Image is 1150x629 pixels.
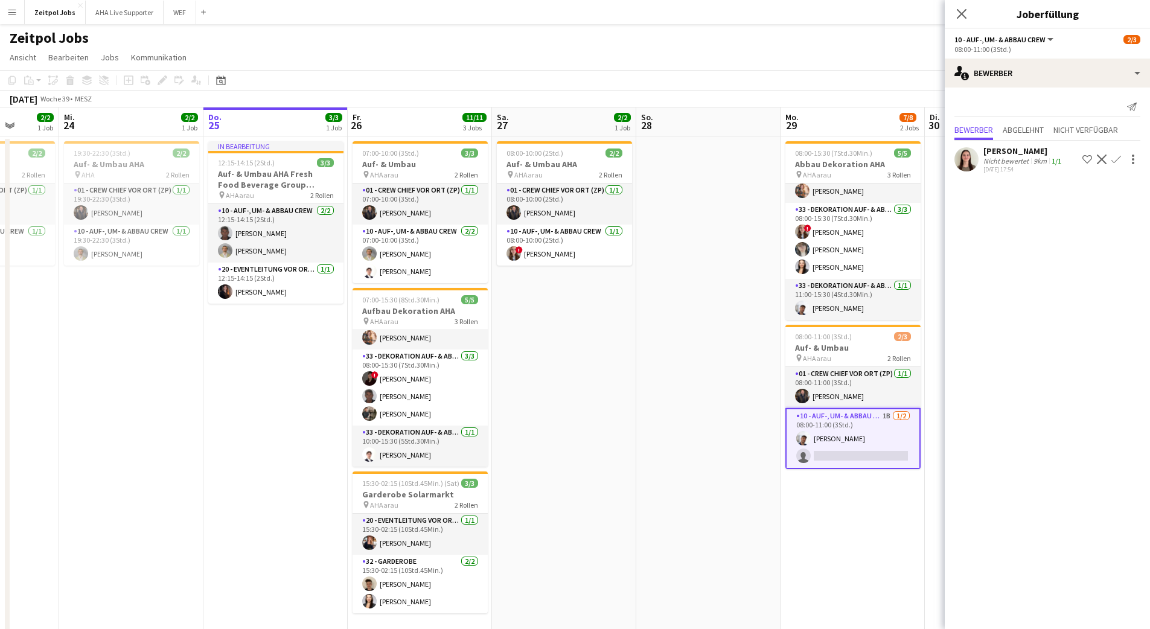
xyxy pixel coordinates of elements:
div: 2 Jobs [900,123,919,132]
span: AHAarau [370,317,398,326]
div: 9km [1031,156,1049,165]
app-job-card: 08:00-15:30 (7Std.30Min.)5/5Abbau Dekoration AHA AHAarau3 Rollen00 - Produktionsleitung vor Ort (... [785,141,921,320]
span: Mo. [785,112,799,123]
span: 2 Rollen [310,191,334,200]
span: Mi. [64,112,75,123]
app-card-role: 20 - Eventleitung vor Ort (ZP)1/112:15-14:15 (2Std.)[PERSON_NAME] [208,263,343,304]
span: 2 Rollen [455,500,478,509]
app-card-role: 10 - Auf-, Um- & Abbau Crew2/212:15-14:15 (2Std.)[PERSON_NAME][PERSON_NAME] [208,204,343,263]
span: 27 [495,118,509,132]
span: 24 [62,118,75,132]
app-card-role: 01 - Crew Chief vor Ort (ZP)1/108:00-11:00 (3Std.)[PERSON_NAME] [785,367,921,408]
app-card-role: 10 - Auf-, Um- & Abbau Crew2/207:00-10:00 (3Std.)[PERSON_NAME][PERSON_NAME] [353,225,488,283]
app-card-role: 10 - Auf-, Um- & Abbau Crew1/108:00-10:00 (2Std.)![PERSON_NAME] [497,225,632,266]
span: ! [516,246,523,254]
span: 08:00-11:00 (3Std.) [795,332,852,341]
button: AHA Live Supporter [86,1,164,24]
span: 7/8 [899,113,916,122]
span: 2/2 [28,148,45,158]
button: WEF [164,1,196,24]
span: AHAarau [514,170,543,179]
span: So. [641,112,653,123]
span: 5/5 [894,148,911,158]
span: AHAarau [370,500,398,509]
div: [DATE] [10,93,37,105]
span: Woche 39 [40,94,70,103]
app-skills-label: 1/1 [1052,156,1061,165]
span: 12:15-14:15 (2Std.) [218,158,275,167]
h3: Joberfüllung [945,6,1150,22]
span: 2 Rollen [599,170,622,179]
app-job-card: 15:30-02:15 (10Std.45Min.) (Sat)3/3Garderobe Solarmarkt AHAarau2 Rollen20 - Eventleitung vor Ort ... [353,471,488,613]
span: 30 [928,118,940,132]
span: 28 [639,118,653,132]
button: 10 - Auf-, Um- & Abbau Crew [954,35,1055,44]
span: 2/3 [1123,35,1140,44]
span: 2/2 [614,113,631,122]
span: 25 [206,118,222,132]
span: 2 Rollen [22,170,45,179]
span: 3 Rollen [887,170,911,179]
span: 2 Rollen [455,170,478,179]
a: Kommunikation [126,49,191,65]
app-card-role: 01 - Crew Chief vor Ort (ZP)1/108:00-10:00 (2Std.)[PERSON_NAME] [497,184,632,225]
span: 3/3 [325,113,342,122]
span: 11/11 [462,113,487,122]
div: 1 Job [182,123,197,132]
span: Abgelehnt [1003,126,1044,134]
a: Jobs [96,49,124,65]
span: 5/5 [461,295,478,304]
a: Ansicht [5,49,41,65]
span: 08:00-10:00 (2Std.) [506,148,563,158]
span: AHAarau [370,170,398,179]
span: 29 [784,118,799,132]
app-card-role: 20 - Eventleitung vor Ort (ZP)1/115:30-02:15 (10Std.45Min.)[PERSON_NAME] [353,514,488,555]
div: MESZ [75,94,92,103]
span: Di. [930,112,940,123]
span: Do. [208,112,222,123]
div: 1 Job [615,123,630,132]
app-card-role: 33 - Dekoration Auf- & Abbau3/308:00-15:30 (7Std.30Min.)![PERSON_NAME][PERSON_NAME][PERSON_NAME] [785,203,921,279]
h3: Auf- & Umbau AHA Fresh Food Beverage Group AGKadertag [208,168,343,190]
app-card-role: 33 - Dekoration Auf- & Abbau1/110:00-15:30 (5Std.30Min.)[PERSON_NAME] [353,426,488,467]
h3: Auf- & Umbau [785,342,921,353]
app-job-card: 07:00-15:30 (8Std.30Min.)5/5Aufbau Dekoration AHA AHAarau3 Rollen00 - Produktionsleitung vor Ort ... [353,288,488,467]
div: 19:30-22:30 (3Std.)2/2Auf- & Umbau AHA AHA2 Rollen01 - Crew Chief vor Ort (ZP)1/119:30-22:30 (3St... [64,141,199,266]
span: Jobs [101,52,119,63]
app-job-card: 07:00-10:00 (3Std.)3/3Auf- & Umbau AHAarau2 Rollen01 - Crew Chief vor Ort (ZP)1/107:00-10:00 (3St... [353,141,488,283]
span: 2/3 [894,332,911,341]
span: Nicht verfügbar [1053,126,1118,134]
span: 3/3 [317,158,334,167]
app-card-role: 10 - Auf-, Um- & Abbau Crew1B1/208:00-11:00 (3Std.)[PERSON_NAME] [785,408,921,469]
span: ! [371,371,379,378]
div: 08:00-10:00 (2Std.)2/2Auf- & Umbau AHA AHAarau2 Rollen01 - Crew Chief vor Ort (ZP)1/108:00-10:00 ... [497,141,632,266]
app-job-card: In Bearbeitung12:15-14:15 (2Std.)3/3Auf- & Umbau AHA Fresh Food Beverage Group AGKadertag AHAarau... [208,141,343,304]
span: 3/3 [461,479,478,488]
span: 15:30-02:15 (10Std.45Min.) (Sat) [362,479,459,488]
div: 08:00-11:00 (3Std.)2/3Auf- & Umbau AHAarau2 Rollen01 - Crew Chief vor Ort (ZP)1/108:00-11:00 (3St... [785,325,921,469]
span: Sa. [497,112,509,123]
div: Nicht bewertet [983,156,1031,165]
span: 3/3 [461,148,478,158]
a: Bearbeiten [43,49,94,65]
div: In Bearbeitung [208,141,343,151]
span: 2/2 [181,113,198,122]
app-card-role: 32 - Garderobe2/215:30-02:15 (10Std.45Min.)[PERSON_NAME][PERSON_NAME] [353,555,488,613]
div: [DATE] 17:54 [983,165,1064,173]
span: AHAarau [803,170,831,179]
h3: Auf- & Umbau AHA [497,159,632,170]
div: Bewerber [945,59,1150,88]
span: 10 - Auf-, Um- & Abbau Crew [954,35,1046,44]
app-card-role: 10 - Auf-, Um- & Abbau Crew1/119:30-22:30 (3Std.)[PERSON_NAME] [64,225,199,266]
span: 07:00-10:00 (3Std.) [362,148,419,158]
span: 19:30-22:30 (3Std.) [74,148,130,158]
h3: Abbau Dekoration AHA [785,159,921,170]
span: 2 Rollen [887,354,911,363]
span: ! [804,225,811,232]
span: 2/2 [605,148,622,158]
